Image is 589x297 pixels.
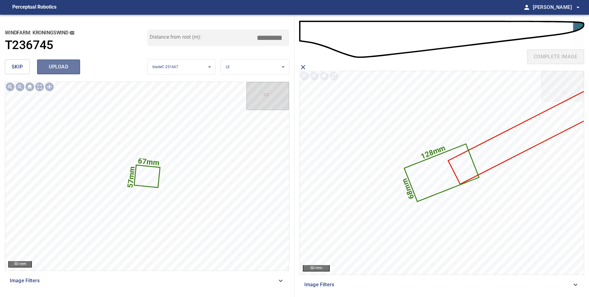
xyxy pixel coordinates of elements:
figcaption: Perceptual Robotics [12,2,56,12]
button: upload [37,60,80,74]
a: T236745 [5,38,147,52]
div: Zoom out [15,82,25,92]
text: 67mm [137,156,160,167]
label: Distance from root (m): [150,35,201,40]
span: close matching imageResolution: [299,64,307,71]
text: 57mm [126,166,137,188]
span: bladeC-251667 [152,65,179,69]
div: bladeC-251667 [148,59,216,75]
span: upload [44,63,73,71]
div: Go home [25,82,35,92]
text: 128mm [420,144,447,161]
span: Image Filters [10,277,277,284]
span: person [523,4,530,11]
div: Go home [319,71,329,81]
button: copy message details [68,29,75,36]
span: LE [226,65,230,69]
button: [PERSON_NAME] [530,1,582,13]
div: Toggle full page [329,71,339,81]
text: 68mm [400,177,416,200]
div: Zoom in [5,82,15,92]
div: Image Filters [299,277,584,292]
span: arrow_drop_down [574,4,582,11]
span: skip [12,63,23,71]
div: Zoom out [310,71,319,81]
div: Zoom in [300,71,310,81]
h2: windfarm: Kroningswind [5,29,147,36]
div: Toggle full page [35,82,44,92]
span: Image Filters [304,281,572,288]
h1: T236745 [5,38,53,52]
div: Image Filters [5,273,289,288]
div: Toggle selection [44,82,54,92]
button: skip [5,60,30,74]
div: LE [221,59,289,75]
span: [PERSON_NAME] [533,3,582,12]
